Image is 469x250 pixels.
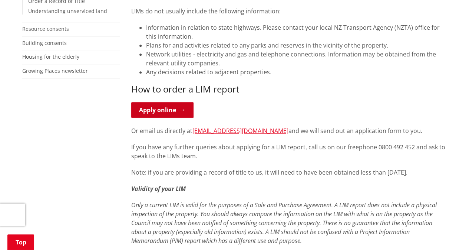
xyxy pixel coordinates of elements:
a: Building consents [22,39,67,46]
em: Validity of your LIM [131,185,186,193]
li: Network utilities - electricity and gas and telephone connections. Information may be obtained fr... [146,50,447,68]
a: Top [7,234,34,250]
li: Information in relation to state highways. Please contact your local NZ Transport Agency (NZTA) o... [146,23,447,41]
p: LIMs do not usually include the following information: [131,7,447,16]
p: Or email us directly at and we will send out an application form to you. [131,126,447,135]
a: Resource consents [22,25,69,32]
a: Growing Places newsletter [22,67,88,74]
p: If you have any further queries about applying for a LIM report, call us on our freephone 0800 49... [131,143,447,160]
li: Any decisions related to adjacent properties. [146,68,447,77]
iframe: Messenger Launcher [435,219,462,246]
a: Apply online [131,102,194,118]
a: Housing for the elderly [22,53,79,60]
p: Note: if you are providing a record of title to us, it will need to have been obtained less than ... [131,168,447,177]
em: Only a current LIM is valid for the purposes of a Sale and Purchase Agreement. A LIM report does ... [131,201,437,245]
h3: How to order a LIM report [131,84,447,95]
a: Understanding unserviced land [28,7,107,14]
li: Plans for and activities related to any parks and reserves in the vicinity of the property. [146,41,447,50]
a: [EMAIL_ADDRESS][DOMAIN_NAME] [192,127,288,135]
